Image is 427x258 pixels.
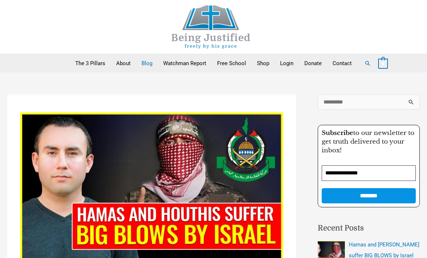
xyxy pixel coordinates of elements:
[318,223,420,234] h2: Recent Posts
[111,54,136,72] a: About
[251,54,275,72] a: Shop
[322,129,414,154] span: to our newsletter to get truth delivered to your inbox!
[20,183,283,189] a: Read: Hamas and Houthis suffer BIG BLOWS by Israel
[70,54,357,72] nav: Primary Site Navigation
[327,54,357,72] a: Contact
[299,54,327,72] a: Donate
[136,54,158,72] a: Blog
[378,60,388,67] a: View Shopping Cart, empty
[322,129,353,137] strong: Subscribe
[212,54,251,72] a: Free School
[275,54,299,72] a: Login
[70,54,111,72] a: The 3 Pillars
[158,54,212,72] a: Watchman Report
[364,60,371,67] a: Search button
[322,165,416,181] input: Email Address *
[157,5,265,48] img: Being Justified
[382,61,384,66] span: 0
